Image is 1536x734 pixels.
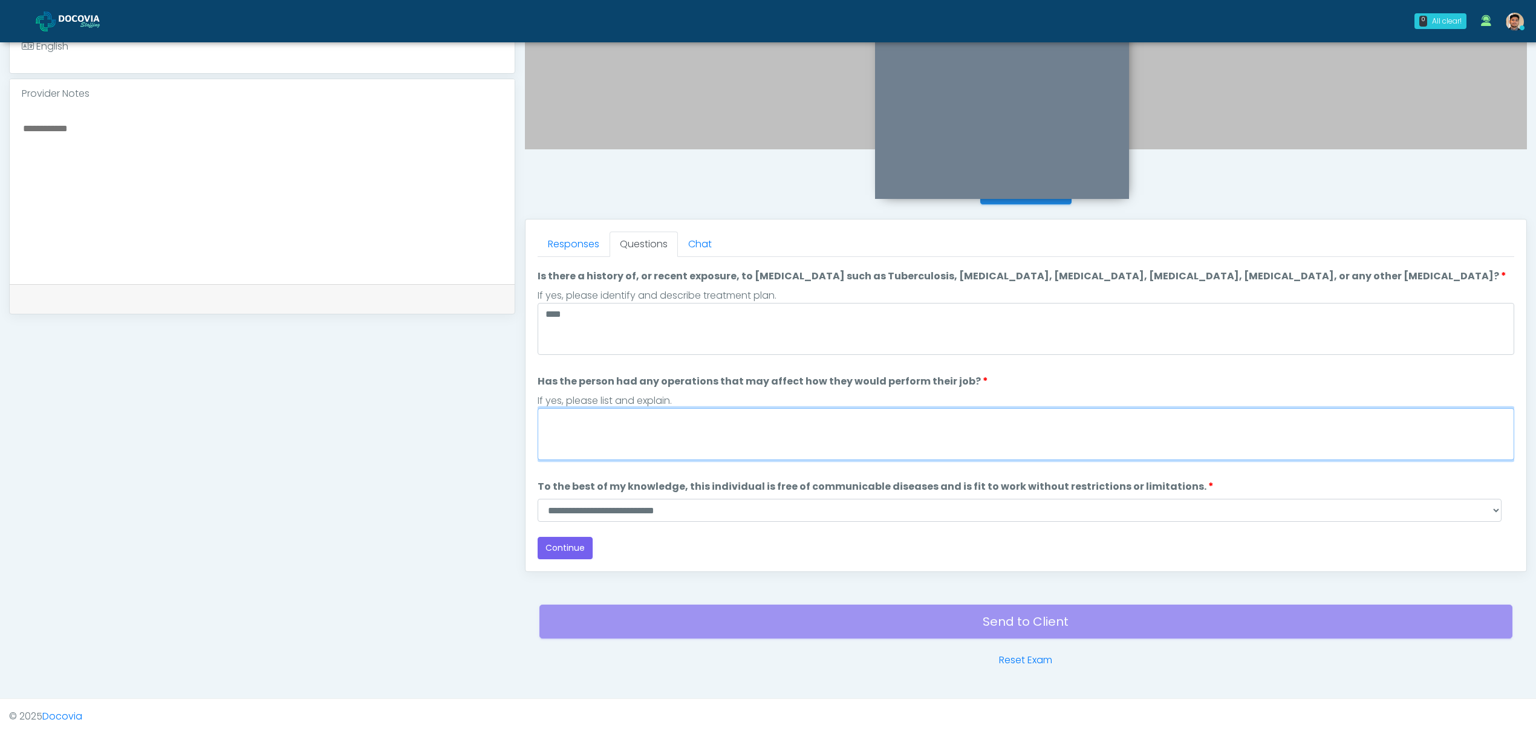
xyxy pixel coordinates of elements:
div: Provider Notes [10,79,515,108]
div: If yes, please list and explain. [538,394,1514,408]
a: Responses [538,232,610,257]
img: Kenner Medina [1506,13,1524,31]
div: English [22,39,68,54]
div: 0 [1419,16,1427,27]
a: Questions [610,232,678,257]
button: Continue [538,537,593,559]
label: Is there a history of, or recent exposure, to [MEDICAL_DATA] such as Tuberculosis, [MEDICAL_DATA]... [538,269,1506,284]
a: Reset Exam [999,653,1052,667]
a: Chat [678,232,722,257]
a: Docovia [36,1,119,41]
h4: Invite Participants to Video Session [525,164,1527,177]
img: Docovia [36,11,56,31]
a: Docovia [42,709,82,723]
div: All clear! [1432,16,1462,27]
div: If yes, please identify and describe treatment plan. [538,288,1514,303]
button: Open LiveChat chat widget [10,5,46,41]
label: Has the person had any operations that may affect how they would perform their job? [538,374,988,389]
label: To the best of my knowledge, this individual is free of communicable diseases and is fit to work ... [538,479,1214,494]
img: Docovia [59,15,119,27]
a: 0 All clear! [1407,8,1474,34]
